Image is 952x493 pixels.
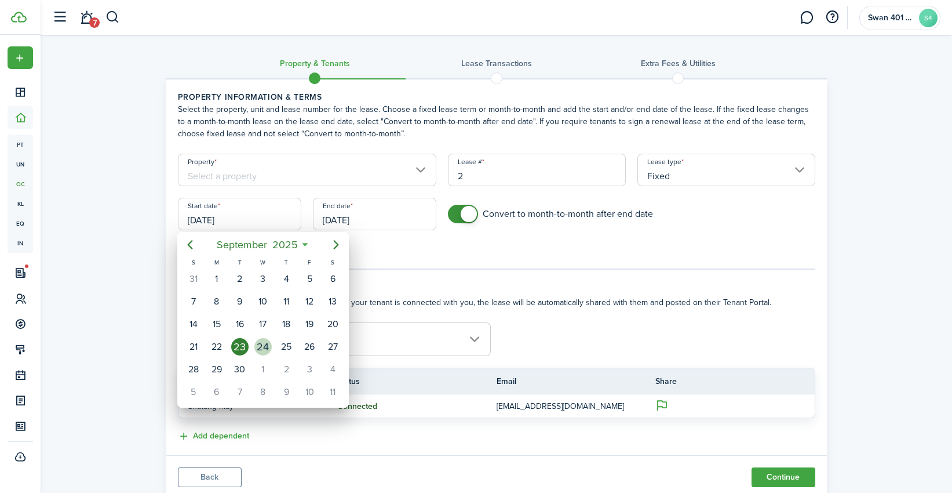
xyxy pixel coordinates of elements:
[231,383,249,401] div: Tuesday, October 7, 2025
[231,361,249,378] div: Tuesday, September 30, 2025
[324,270,341,288] div: Saturday, September 6, 2025
[301,361,318,378] div: Friday, October 3, 2025
[231,270,249,288] div: Tuesday, September 2, 2025
[209,234,305,255] mbsc-button: September2025
[278,293,295,310] div: Thursday, September 11, 2025
[324,361,341,378] div: Saturday, October 4, 2025
[254,361,272,378] div: Wednesday, October 1, 2025
[208,383,225,401] div: Monday, October 6, 2025
[298,258,321,267] div: F
[178,233,202,256] mbsc-button: Previous page
[324,233,348,256] mbsc-button: Next page
[301,270,318,288] div: Friday, September 5, 2025
[181,258,205,267] div: S
[251,258,275,267] div: W
[324,316,341,333] div: Saturday, September 20, 2025
[278,383,295,401] div: Thursday, October 9, 2025
[254,316,272,333] div: Wednesday, September 17, 2025
[324,383,341,401] div: Saturday, October 11, 2025
[185,293,202,310] div: Sunday, September 7, 2025
[301,293,318,310] div: Friday, September 12, 2025
[231,338,249,356] div: Today, Tuesday, September 23, 2025
[278,316,295,333] div: Thursday, September 18, 2025
[278,270,295,288] div: Thursday, September 4, 2025
[321,258,344,267] div: S
[208,316,225,333] div: Monday, September 15, 2025
[324,293,341,310] div: Saturday, September 13, 2025
[278,338,295,356] div: Thursday, September 25, 2025
[301,316,318,333] div: Friday, September 19, 2025
[208,361,225,378] div: Monday, September 29, 2025
[254,383,272,401] div: Wednesday, October 8, 2025
[231,316,249,333] div: Tuesday, September 16, 2025
[228,258,251,267] div: T
[254,293,272,310] div: Wednesday, September 10, 2025
[301,338,318,356] div: Friday, September 26, 2025
[275,258,298,267] div: T
[254,338,272,356] div: Wednesday, September 24, 2025
[185,361,202,378] div: Sunday, September 28, 2025
[231,293,249,310] div: Tuesday, September 9, 2025
[301,383,318,401] div: Friday, October 10, 2025
[324,338,341,356] div: Saturday, September 27, 2025
[208,270,225,288] div: Monday, September 1, 2025
[254,270,272,288] div: Wednesday, September 3, 2025
[269,234,300,255] span: 2025
[278,361,295,378] div: Thursday, October 2, 2025
[185,383,202,401] div: Sunday, October 5, 2025
[185,338,202,356] div: Sunday, September 21, 2025
[185,270,202,288] div: Sunday, August 31, 2025
[205,258,228,267] div: M
[214,234,269,255] span: September
[185,316,202,333] div: Sunday, September 14, 2025
[208,338,225,356] div: Monday, September 22, 2025
[208,293,225,310] div: Monday, September 8, 2025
